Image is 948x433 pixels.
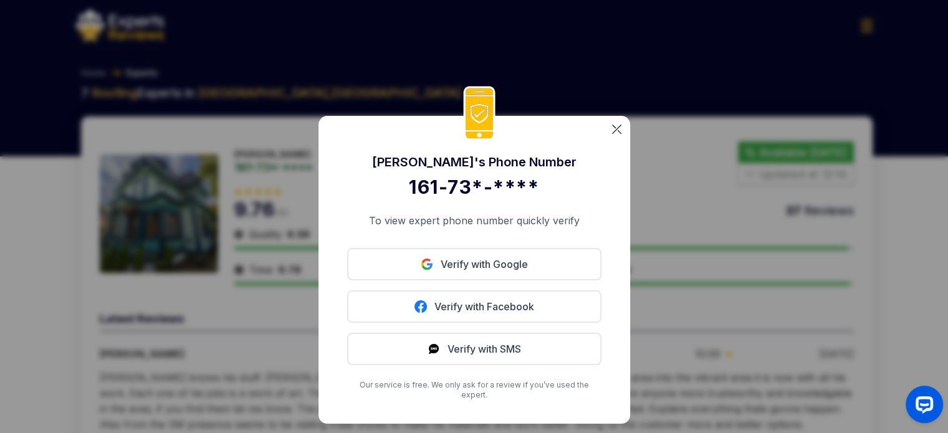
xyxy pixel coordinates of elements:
[612,125,621,134] img: categoryImgae
[463,86,496,141] img: phoneIcon
[347,153,601,171] div: [PERSON_NAME] 's Phone Number
[347,380,601,400] p: Our service is free. We only ask for a review if you’ve used the expert.
[347,248,601,280] a: Verify with Google
[896,381,948,433] iframe: OpenWidget widget
[347,213,601,228] p: To view expert phone number quickly verify
[347,290,601,323] a: Verify with Facebook
[347,333,601,365] button: Verify with SMS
